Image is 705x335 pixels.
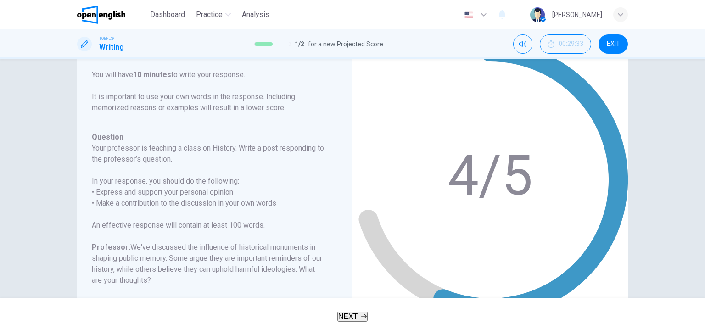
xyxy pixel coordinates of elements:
[530,7,545,22] img: Profile picture
[448,144,532,208] text: 4/5
[540,34,591,54] button: 00:29:33
[77,6,146,24] a: OpenEnglish logo
[99,42,124,53] h1: Writing
[92,297,326,330] h6: I believe historical monuments serve as crucial reminders of our past, even if it is uncomfortabl...
[242,9,269,20] span: Analysis
[99,35,114,42] span: TOEFL®
[150,9,185,20] span: Dashboard
[92,298,152,307] b: [PERSON_NAME]:
[146,6,189,23] button: Dashboard
[77,6,125,24] img: OpenEnglish logo
[196,9,223,20] span: Practice
[607,40,620,48] span: EXIT
[92,132,326,143] h6: Question
[92,176,326,209] h6: In your response, you should do the following: • Express and support your personal opinion • Make...
[295,39,304,50] span: 1 / 2
[92,242,326,286] h6: We've discussed the influence of historical monuments in shaping public memory. Some argue they a...
[308,39,383,50] span: for a new Projected Score
[559,40,583,48] span: 00:29:33
[338,313,358,320] span: NEXT
[540,34,591,54] div: Hide
[238,6,273,23] button: Analysis
[192,6,235,23] button: Practice
[92,243,130,251] b: Professor:
[92,220,326,231] h6: An effective response will contain at least 100 words.
[513,34,532,54] div: Mute
[133,70,171,79] b: 10 minutes
[552,9,602,20] div: [PERSON_NAME]
[463,11,475,18] img: en
[92,143,326,165] h6: Your professor is teaching a class on History. Write a post responding to the professor’s question.
[599,34,628,54] button: EXIT
[337,312,368,322] button: NEXT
